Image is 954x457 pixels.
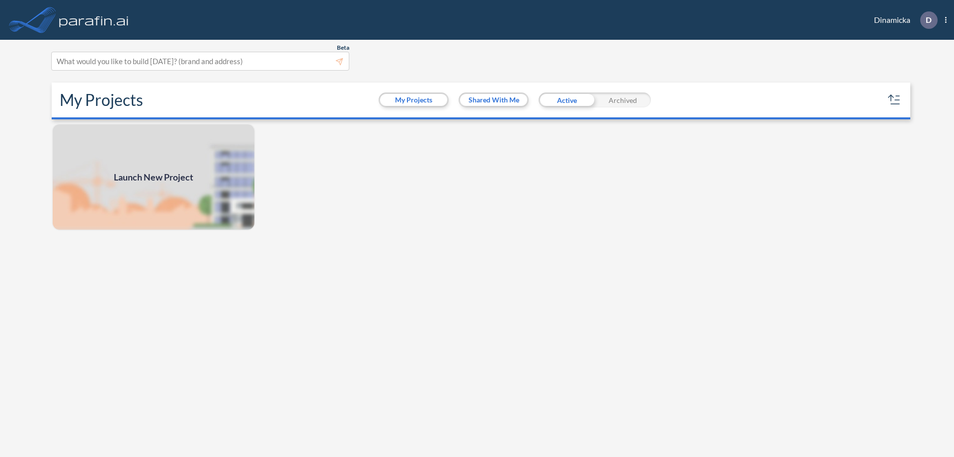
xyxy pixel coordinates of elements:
[859,11,947,29] div: Dinamicka
[380,94,447,106] button: My Projects
[57,10,131,30] img: logo
[460,94,527,106] button: Shared With Me
[52,123,255,231] a: Launch New Project
[926,15,932,24] p: D
[886,92,902,108] button: sort
[52,123,255,231] img: add
[595,92,651,107] div: Archived
[337,44,349,52] span: Beta
[60,91,143,109] h2: My Projects
[114,171,193,184] span: Launch New Project
[539,92,595,107] div: Active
